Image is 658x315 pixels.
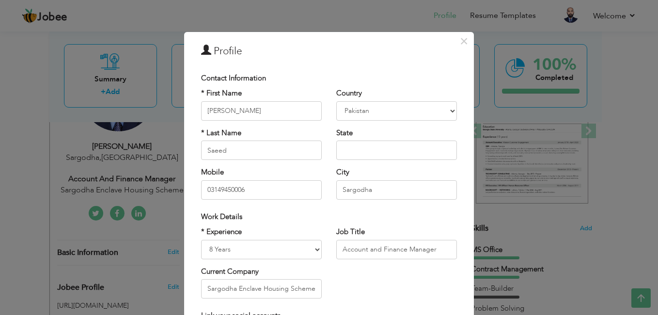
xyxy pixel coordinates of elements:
[201,88,242,98] label: * First Name
[201,267,259,277] label: Current Company
[336,227,365,237] label: Job Title
[336,88,362,98] label: Country
[201,212,242,221] span: Work Details
[460,32,468,50] span: ×
[201,128,241,138] label: * Last Name
[201,73,266,83] span: Contact Information
[456,33,471,49] button: Close
[336,167,349,177] label: City
[201,44,457,59] h3: Profile
[336,128,353,138] label: State
[201,227,242,237] label: * Experience
[201,167,224,177] label: Mobile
